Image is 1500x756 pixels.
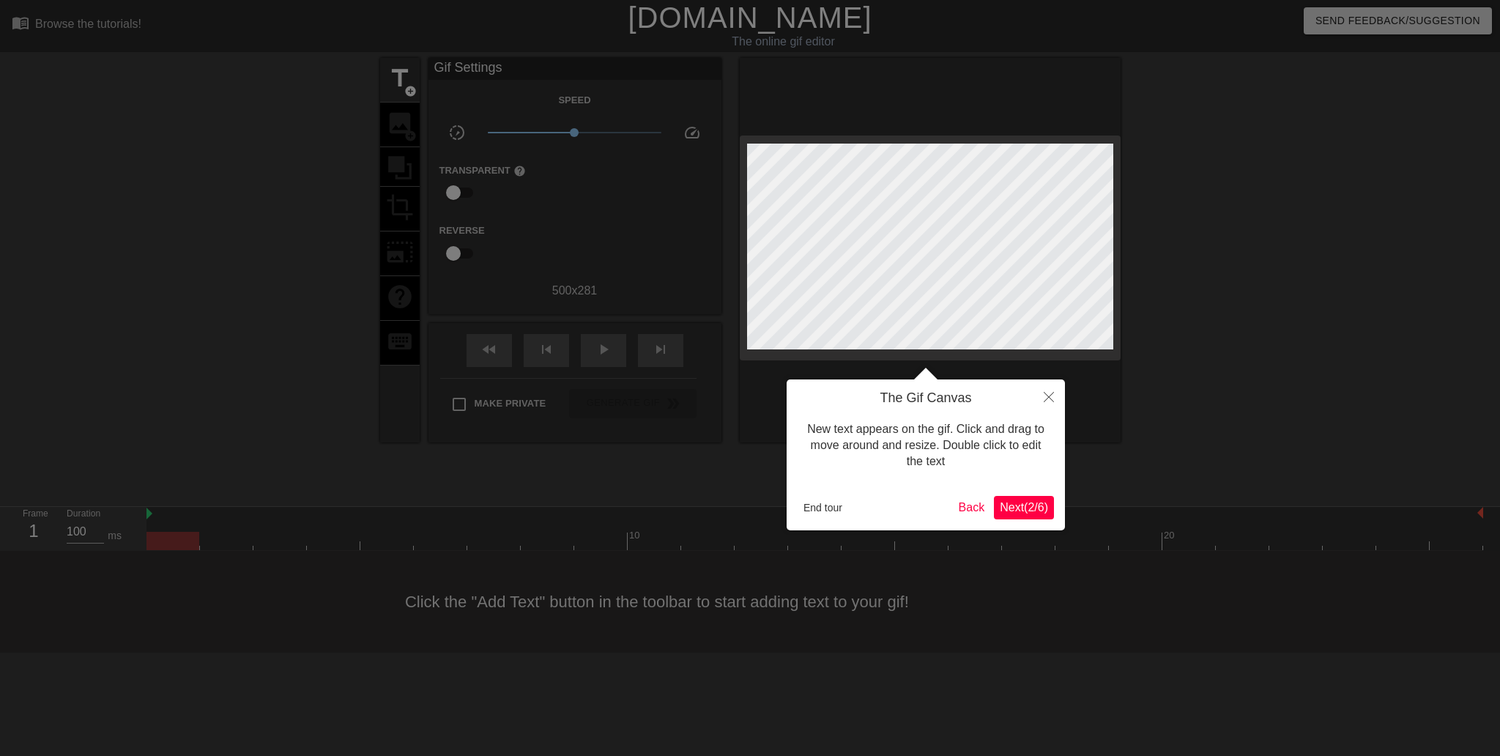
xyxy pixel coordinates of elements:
button: Close [1033,379,1065,413]
span: Next ( 2 / 6 ) [1000,501,1048,514]
button: Next [994,496,1054,519]
button: Back [953,496,991,519]
div: New text appears on the gif. Click and drag to move around and resize. Double click to edit the text [798,407,1054,485]
h4: The Gif Canvas [798,390,1054,407]
button: End tour [798,497,848,519]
